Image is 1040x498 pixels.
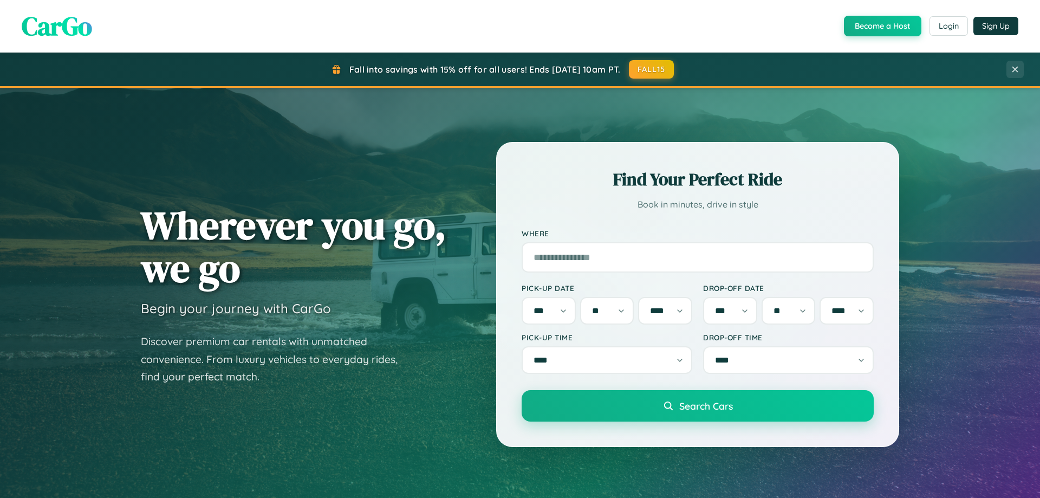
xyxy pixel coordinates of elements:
label: Where [522,229,874,238]
label: Drop-off Time [703,333,874,342]
span: CarGo [22,8,92,44]
label: Drop-off Date [703,283,874,293]
span: Fall into savings with 15% off for all users! Ends [DATE] 10am PT. [349,64,621,75]
p: Discover premium car rentals with unmatched convenience. From luxury vehicles to everyday rides, ... [141,333,412,386]
button: Sign Up [973,17,1018,35]
h1: Wherever you go, we go [141,204,446,289]
label: Pick-up Date [522,283,692,293]
button: Search Cars [522,390,874,422]
span: Search Cars [679,400,733,412]
h2: Find Your Perfect Ride [522,167,874,191]
p: Book in minutes, drive in style [522,197,874,212]
button: Login [929,16,968,36]
button: FALL15 [629,60,674,79]
h3: Begin your journey with CarGo [141,300,331,316]
label: Pick-up Time [522,333,692,342]
button: Become a Host [844,16,921,36]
